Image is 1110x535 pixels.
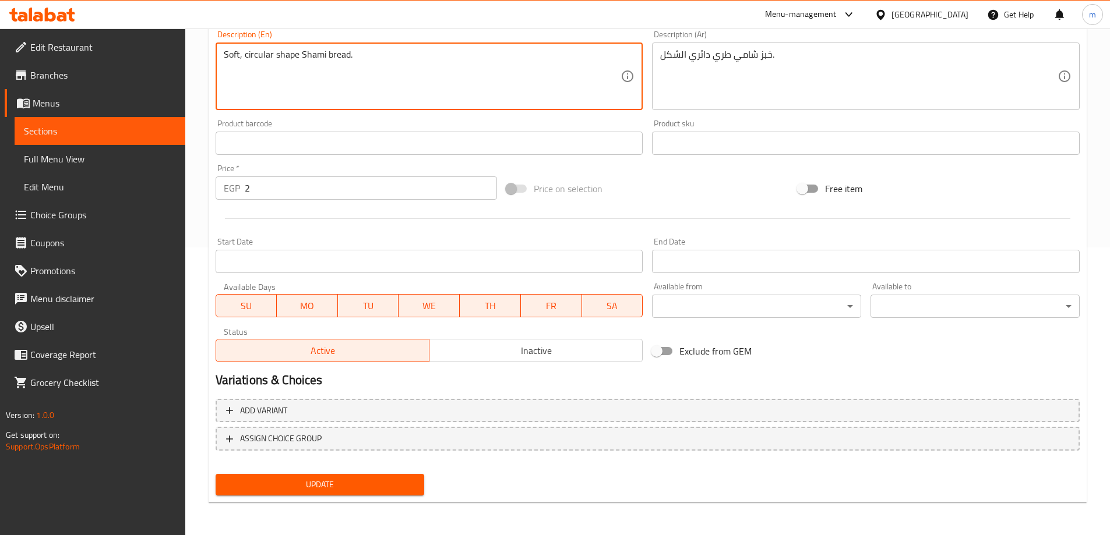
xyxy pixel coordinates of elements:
[216,474,425,495] button: Update
[30,236,176,250] span: Coupons
[399,294,460,317] button: WE
[30,348,176,362] span: Coverage Report
[765,8,837,22] div: Menu-management
[225,477,415,492] span: Update
[429,339,643,362] button: Inactive
[33,96,176,110] span: Menus
[526,297,577,314] span: FR
[338,294,399,317] button: TU
[871,295,1080,318] div: ​
[6,408,34,423] span: Version:
[825,182,862,196] span: Free item
[5,369,185,396] a: Grocery Checklist
[6,439,80,454] a: Support.OpsPlatform
[24,152,176,166] span: Full Menu View
[6,427,59,442] span: Get support on:
[36,408,54,423] span: 1.0.0
[216,427,1080,451] button: ASSIGN CHOICE GROUP
[277,294,338,317] button: MO
[15,173,185,201] a: Edit Menu
[240,403,287,418] span: Add variant
[216,132,643,155] input: Please enter product barcode
[30,292,176,306] span: Menu disclaimer
[15,145,185,173] a: Full Menu View
[434,342,638,359] span: Inactive
[245,176,498,200] input: Please enter price
[30,208,176,222] span: Choice Groups
[679,344,752,358] span: Exclude from GEM
[5,313,185,341] a: Upsell
[216,399,1080,423] button: Add variant
[587,297,639,314] span: SA
[240,431,322,446] span: ASSIGN CHOICE GROUP
[534,182,602,196] span: Price on selection
[5,341,185,369] a: Coverage Report
[403,297,455,314] span: WE
[30,68,176,82] span: Branches
[30,40,176,54] span: Edit Restaurant
[891,8,968,21] div: [GEOGRAPHIC_DATA]
[24,180,176,194] span: Edit Menu
[5,285,185,313] a: Menu disclaimer
[24,124,176,138] span: Sections
[343,297,394,314] span: TU
[216,294,277,317] button: SU
[30,320,176,334] span: Upsell
[5,201,185,229] a: Choice Groups
[216,371,1080,389] h2: Variations & Choices
[221,342,425,359] span: Active
[15,117,185,145] a: Sections
[216,339,429,362] button: Active
[5,229,185,257] a: Coupons
[30,264,176,278] span: Promotions
[460,294,521,317] button: TH
[5,257,185,285] a: Promotions
[652,132,1080,155] input: Please enter product sku
[521,294,582,317] button: FR
[582,294,643,317] button: SA
[1089,8,1096,21] span: m
[464,297,516,314] span: TH
[221,297,273,314] span: SU
[5,61,185,89] a: Branches
[224,181,240,195] p: EGP
[224,49,621,104] textarea: Soft, circular shape Shami bread.
[30,375,176,389] span: Grocery Checklist
[660,49,1058,104] textarea: خبز شامي طري دائري الشكل.
[5,33,185,61] a: Edit Restaurant
[281,297,333,314] span: MO
[5,89,185,117] a: Menus
[652,295,861,318] div: ​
